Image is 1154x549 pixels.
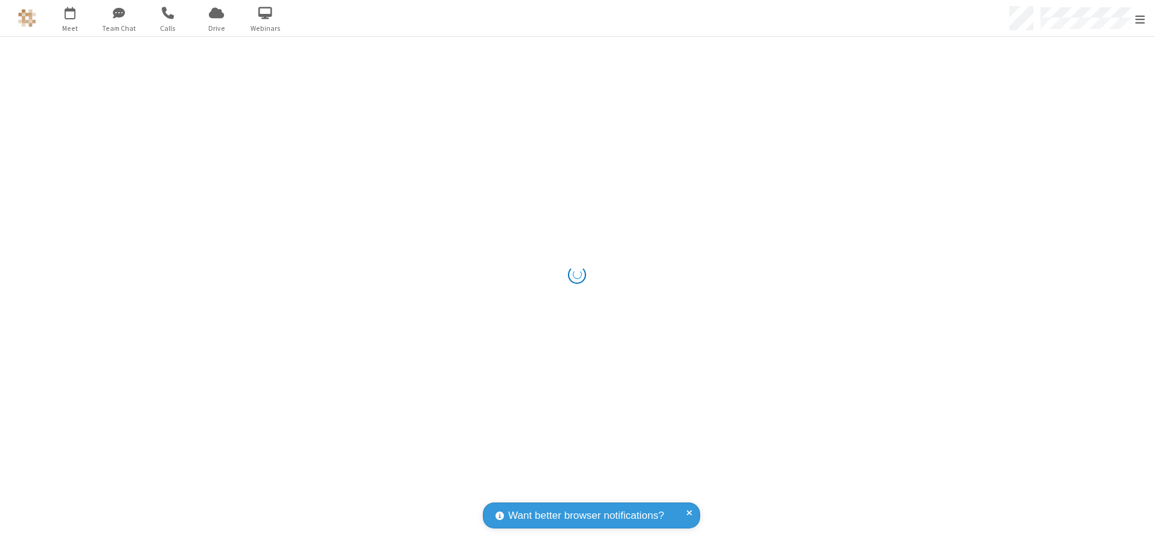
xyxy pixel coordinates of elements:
[243,23,288,34] span: Webinars
[145,23,190,34] span: Calls
[96,23,141,34] span: Team Chat
[194,23,239,34] span: Drive
[47,23,92,34] span: Meet
[508,508,664,524] span: Want better browser notifications?
[18,9,36,27] img: QA Selenium DO NOT DELETE OR CHANGE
